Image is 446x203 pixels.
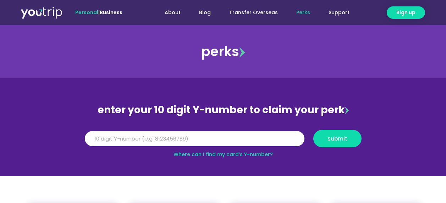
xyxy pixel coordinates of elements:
[75,9,98,16] span: Personal
[313,130,362,147] button: submit
[100,9,122,16] a: Business
[387,6,425,19] a: Sign up
[85,130,362,153] form: Y Number
[319,6,359,19] a: Support
[396,9,415,16] span: Sign up
[327,136,347,141] span: submit
[81,101,365,119] div: enter your 10 digit Y-number to claim your perk
[85,131,304,147] input: 10 digit Y-number (e.g. 8123456789)
[174,151,273,158] a: Where can I find my card’s Y-number?
[142,6,359,19] nav: Menu
[220,6,287,19] a: Transfer Overseas
[155,6,190,19] a: About
[190,6,220,19] a: Blog
[287,6,319,19] a: Perks
[75,9,122,16] span: |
